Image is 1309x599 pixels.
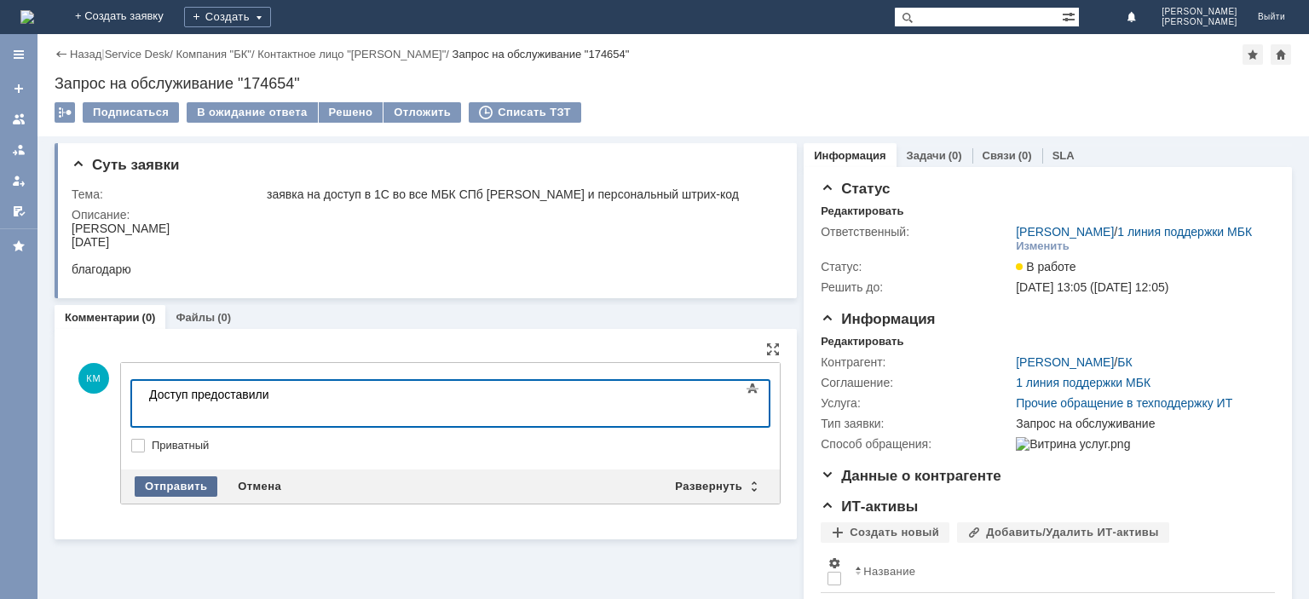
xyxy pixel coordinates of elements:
[827,556,841,570] span: Настройки
[1016,417,1266,430] div: Запрос на обслуживание
[821,468,1001,484] span: Данные о контрагенте
[55,102,75,123] div: Работа с массовостью
[1016,355,1114,369] a: [PERSON_NAME]
[1016,239,1070,253] div: Изменить
[176,48,251,60] a: Компания "БК"
[1016,376,1150,389] a: 1 линия поддержки МБК
[1016,280,1168,294] span: [DATE] 13:05 ([DATE] 12:05)
[105,48,170,60] a: Service Desk
[1243,44,1263,65] div: Добавить в избранное
[5,106,32,133] a: Заявки на командах
[1162,17,1237,27] span: [PERSON_NAME]
[152,439,766,452] label: Приватный
[142,311,156,324] div: (0)
[821,260,1012,274] div: Статус:
[821,225,1012,239] div: Ответственный:
[101,47,104,60] div: |
[5,75,32,102] a: Создать заявку
[814,149,885,162] a: Информация
[821,396,1012,410] div: Услуга:
[184,7,271,27] div: Создать
[742,378,763,399] span: Показать панель инструментов
[20,10,34,24] img: logo
[78,363,109,394] span: КМ
[1052,149,1075,162] a: SLA
[1016,225,1114,239] a: [PERSON_NAME]
[766,343,780,356] div: На всю страницу
[949,149,962,162] div: (0)
[72,157,179,173] span: Суть заявки
[821,181,890,197] span: Статус
[1016,437,1130,451] img: Витрина услуг.png
[55,75,1292,92] div: Запрос на обслуживание "174654"
[1117,225,1252,239] a: 1 линия поддержки МБК
[176,311,215,324] a: Файлы
[821,437,1012,451] div: Способ обращения:
[1016,225,1252,239] div: /
[257,48,452,60] div: /
[1018,149,1032,162] div: (0)
[863,565,915,578] div: Название
[821,280,1012,294] div: Решить до:
[983,149,1016,162] a: Связи
[72,187,263,201] div: Тема:
[821,355,1012,369] div: Контрагент:
[907,149,946,162] a: Задачи
[1016,355,1132,369] div: /
[5,198,32,225] a: Мои согласования
[5,167,32,194] a: Мои заявки
[217,311,231,324] div: (0)
[848,550,1261,593] th: Название
[1062,8,1079,24] span: Расширенный поиск
[821,335,903,348] div: Редактировать
[821,376,1012,389] div: Соглашение:
[65,311,140,324] a: Комментарии
[821,417,1012,430] div: Тип заявки:
[821,311,935,327] span: Информация
[821,204,903,218] div: Редактировать
[257,48,446,60] a: Контактное лицо "[PERSON_NAME]"
[453,48,630,60] div: Запрос на обслуживание "174654"
[1117,355,1132,369] a: БК
[1162,7,1237,17] span: [PERSON_NAME]
[20,10,34,24] a: Перейти на домашнюю страницу
[70,48,101,60] a: Назад
[1271,44,1291,65] div: Сделать домашней страницей
[267,187,773,201] div: заявка на доступ в 1С во все МБК СПб [PERSON_NAME] и персональный штрих-код
[5,136,32,164] a: Заявки в моей ответственности
[821,498,918,515] span: ИТ-активы
[1016,260,1075,274] span: В работе
[105,48,176,60] div: /
[1016,396,1232,410] a: Прочие обращение в техподдержку ИТ
[176,48,257,60] div: /
[72,208,776,222] div: Описание:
